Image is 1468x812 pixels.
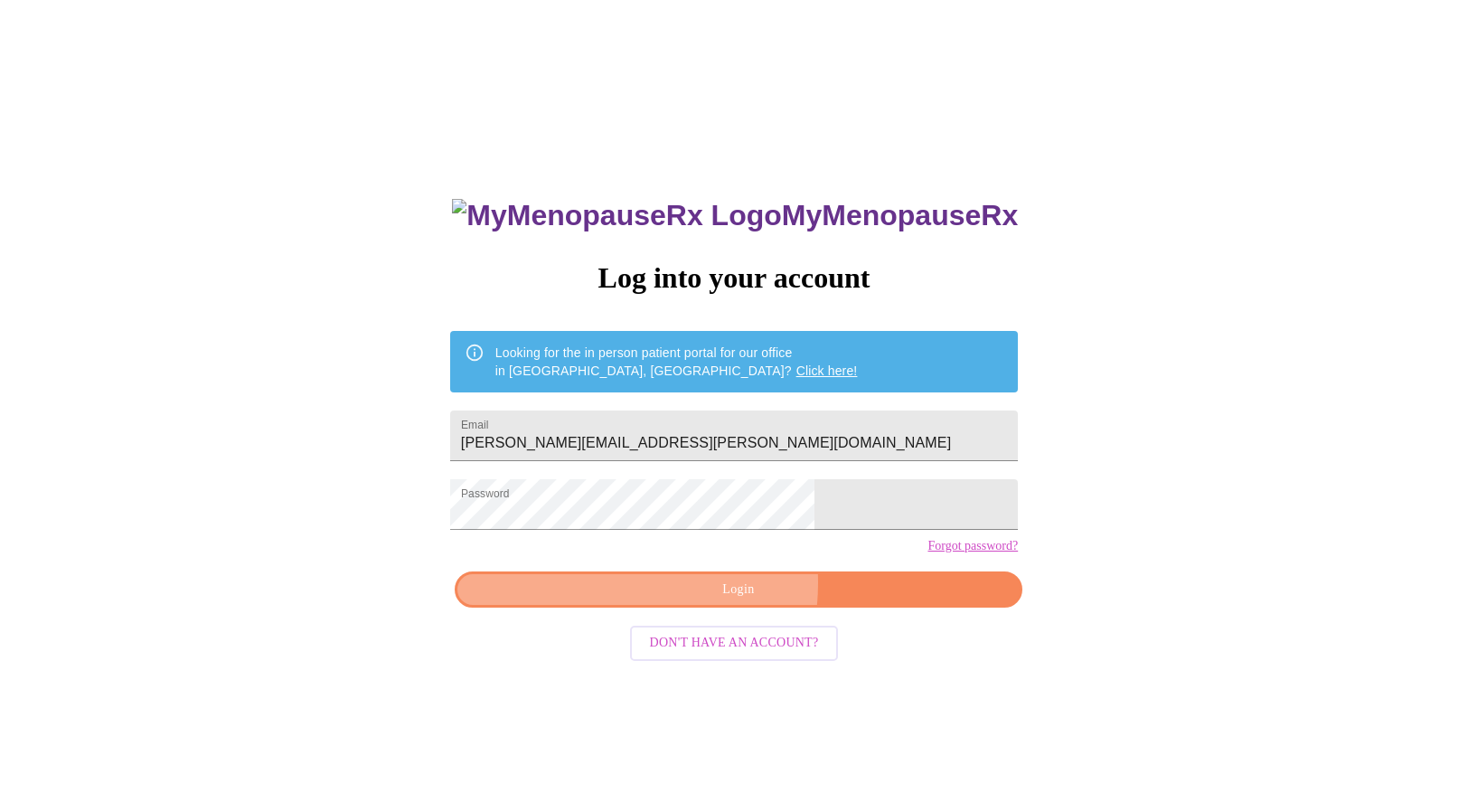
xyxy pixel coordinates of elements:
[630,626,839,661] button: Don't have an account?
[452,199,1018,232] h3: MyMenopauseRx
[626,634,843,649] a: Don't have an account?
[927,539,1018,553] a: Forgot password?
[450,261,1018,295] h3: Log into your account
[495,336,858,387] div: Looking for the in person patient portal for our office in [GEOGRAPHIC_DATA], [GEOGRAPHIC_DATA]?
[650,632,819,655] span: Don't have an account?
[796,364,858,378] a: Click here!
[455,571,1022,609] button: Login
[452,199,781,232] img: MyMenopauseRx Logo
[475,579,1002,601] span: Login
